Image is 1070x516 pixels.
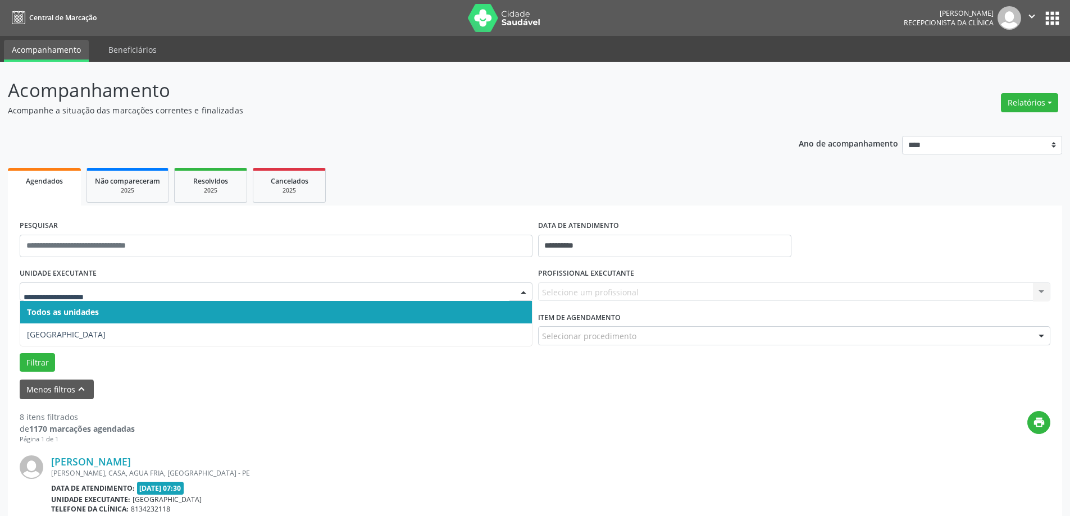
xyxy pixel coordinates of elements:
button: print [1027,411,1050,434]
span: Cancelados [271,176,308,186]
p: Acompanhamento [8,76,746,104]
span: Recepcionista da clínica [904,18,994,28]
div: 2025 [95,186,160,195]
button: Menos filtroskeyboard_arrow_up [20,380,94,399]
span: Selecionar procedimento [542,330,636,342]
img: img [20,455,43,479]
button: Relatórios [1001,93,1058,112]
span: Resolvidos [193,176,228,186]
span: [GEOGRAPHIC_DATA] [27,329,106,340]
i: keyboard_arrow_up [75,383,88,395]
span: Não compareceram [95,176,160,186]
div: de [20,423,135,435]
span: [DATE] 07:30 [137,482,184,495]
a: Central de Marcação [8,8,97,27]
strong: 1170 marcações agendadas [29,423,135,434]
span: Central de Marcação [29,13,97,22]
button: Filtrar [20,353,55,372]
img: img [998,6,1021,30]
i:  [1026,10,1038,22]
b: Data de atendimento: [51,483,135,493]
label: UNIDADE EXECUTANTE [20,265,97,282]
div: 2025 [183,186,239,195]
div: 8 itens filtrados [20,411,135,423]
p: Acompanhe a situação das marcações correntes e finalizadas [8,104,746,116]
label: PROFISSIONAL EXECUTANTE [538,265,634,282]
button: apps [1042,8,1062,28]
label: DATA DE ATENDIMENTO [538,217,619,235]
b: Unidade executante: [51,495,130,504]
a: Beneficiários [101,40,165,60]
a: Acompanhamento [4,40,89,62]
button:  [1021,6,1042,30]
div: 2025 [261,186,317,195]
a: [PERSON_NAME] [51,455,131,468]
span: Todos as unidades [27,307,99,317]
span: 8134232118 [131,504,170,514]
i: print [1033,416,1045,428]
div: [PERSON_NAME], CASA, AGUA FRIA, [GEOGRAPHIC_DATA] - PE [51,468,882,478]
div: [PERSON_NAME] [904,8,994,18]
p: Ano de acompanhamento [799,136,898,150]
label: Item de agendamento [538,309,621,326]
b: Telefone da clínica: [51,504,129,514]
span: Agendados [26,176,63,186]
span: [GEOGRAPHIC_DATA] [133,495,202,504]
label: PESQUISAR [20,217,58,235]
div: Página 1 de 1 [20,435,135,444]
